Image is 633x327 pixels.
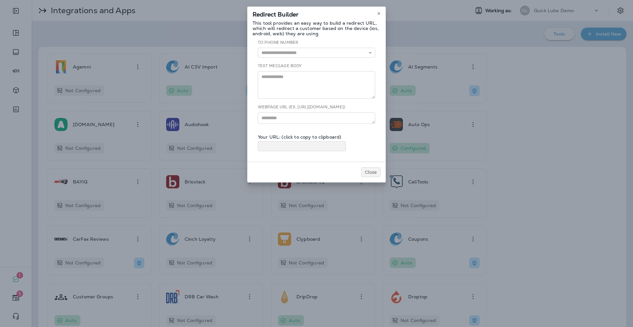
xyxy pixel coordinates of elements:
label: Text message body [258,63,302,68]
div: Redirect Builder [247,7,386,20]
button: Close [361,167,380,177]
p: This tool provides an easy way to build a redirect URL, which will redirect a customer based on t... [253,20,380,36]
label: Webpage URL (ex: [URL][DOMAIN_NAME]) [258,104,345,110]
span: Close [365,170,377,175]
label: Your URL: (click to copy to clipboard) [258,134,341,140]
label: To Phone Number [258,40,298,45]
